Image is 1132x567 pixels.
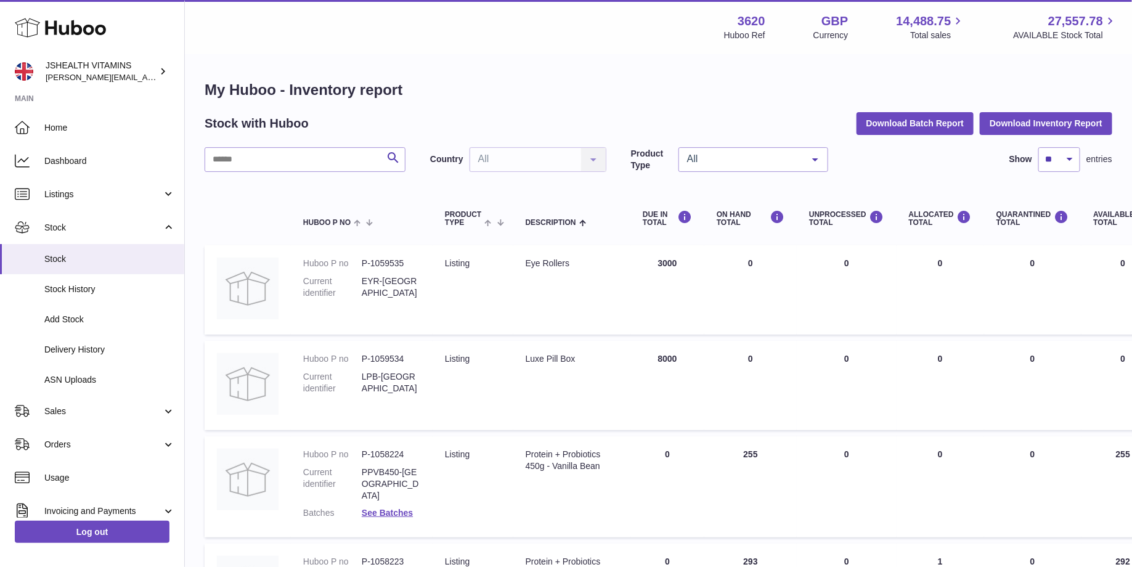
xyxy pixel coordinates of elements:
span: listing [445,258,470,268]
dt: Current identifier [303,275,362,299]
div: Huboo Ref [724,30,765,41]
td: 0 [797,341,897,430]
td: 0 [797,245,897,335]
span: Stock [44,253,175,265]
span: 0 [1030,557,1035,566]
dt: Huboo P no [303,449,362,460]
span: All [684,153,803,165]
span: Stock [44,222,162,234]
span: 14,488.75 [896,13,951,30]
div: Luxe Pill Box [526,353,618,365]
dt: Batches [303,507,362,519]
h1: My Huboo - Inventory report [205,80,1112,100]
dt: Current identifier [303,371,362,394]
td: 0 [897,245,984,335]
span: 27,557.78 [1048,13,1103,30]
strong: GBP [821,13,848,30]
span: listing [445,449,470,459]
td: 0 [797,436,897,537]
td: 0 [897,341,984,430]
div: Eye Rollers [526,258,618,269]
span: Huboo P no [303,219,351,227]
span: 0 [1030,258,1035,268]
button: Download Inventory Report [980,112,1112,134]
div: DUE IN TOTAL [643,210,692,227]
div: UNPROCESSED Total [809,210,884,227]
div: Currency [813,30,849,41]
td: 0 [897,436,984,537]
img: product image [217,353,279,415]
div: ON HAND Total [717,210,784,227]
dd: P-1059534 [362,353,420,365]
dd: P-1059535 [362,258,420,269]
div: JSHEALTH VITAMINS [46,60,157,83]
span: Add Stock [44,314,175,325]
span: Description [526,219,576,227]
div: QUARANTINED Total [996,210,1069,227]
img: francesca@jshealthvitamins.com [15,62,33,81]
div: Protein + Probiotics 450g - Vanilla Bean [526,449,618,472]
span: Listings [44,189,162,200]
label: Country [430,153,463,165]
span: listing [445,354,470,364]
span: Delivery History [44,344,175,356]
span: Home [44,122,175,134]
h2: Stock with Huboo [205,115,309,132]
dt: Huboo P no [303,258,362,269]
span: 0 [1030,449,1035,459]
td: 0 [704,245,797,335]
span: entries [1086,153,1112,165]
span: Total sales [910,30,965,41]
a: Log out [15,521,169,543]
span: ASN Uploads [44,374,175,386]
img: product image [217,258,279,319]
img: product image [217,449,279,510]
td: 0 [630,436,704,537]
span: 0 [1030,354,1035,364]
label: Product Type [631,148,672,171]
td: 255 [704,436,797,537]
strong: 3620 [738,13,765,30]
dt: Huboo P no [303,353,362,365]
button: Download Batch Report [857,112,974,134]
span: Sales [44,406,162,417]
span: AVAILABLE Stock Total [1013,30,1117,41]
span: listing [445,557,470,566]
span: Product Type [445,211,481,227]
span: Stock History [44,283,175,295]
a: 14,488.75 Total sales [896,13,965,41]
span: Invoicing and Payments [44,505,162,517]
label: Show [1009,153,1032,165]
dd: EYR-[GEOGRAPHIC_DATA] [362,275,420,299]
dt: Current identifier [303,467,362,502]
a: See Batches [362,508,413,518]
dd: LPB-[GEOGRAPHIC_DATA] [362,371,420,394]
span: Usage [44,472,175,484]
span: Orders [44,439,162,451]
a: 27,557.78 AVAILABLE Stock Total [1013,13,1117,41]
div: ALLOCATED Total [909,210,972,227]
td: 0 [704,341,797,430]
dd: P-1058224 [362,449,420,460]
span: Dashboard [44,155,175,167]
span: [PERSON_NAME][EMAIL_ADDRESS][DOMAIN_NAME] [46,72,247,82]
dd: PPVB450-[GEOGRAPHIC_DATA] [362,467,420,502]
td: 8000 [630,341,704,430]
td: 3000 [630,245,704,335]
